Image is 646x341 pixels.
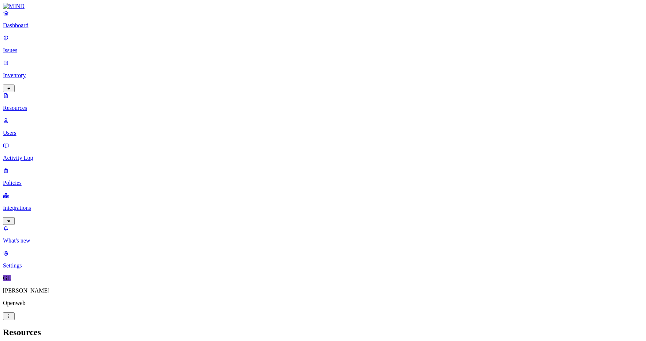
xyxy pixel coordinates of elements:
p: Inventory [3,72,643,79]
p: Settings [3,262,643,269]
p: Openweb [3,300,643,306]
a: Issues [3,35,643,54]
p: [PERSON_NAME] [3,287,643,294]
a: MIND [3,3,643,10]
a: Integrations [3,192,643,224]
a: What's new [3,225,643,244]
img: MIND [3,3,25,10]
p: Resources [3,105,643,111]
p: Users [3,130,643,136]
a: Resources [3,92,643,111]
p: Issues [3,47,643,54]
span: GL [3,275,11,281]
a: Inventory [3,60,643,91]
p: Dashboard [3,22,643,29]
a: Users [3,117,643,136]
h2: Resources [3,327,643,337]
a: Activity Log [3,142,643,161]
p: Policies [3,180,643,186]
p: What's new [3,237,643,244]
a: Policies [3,167,643,186]
a: Settings [3,250,643,269]
p: Integrations [3,205,643,211]
p: Activity Log [3,155,643,161]
a: Dashboard [3,10,643,29]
